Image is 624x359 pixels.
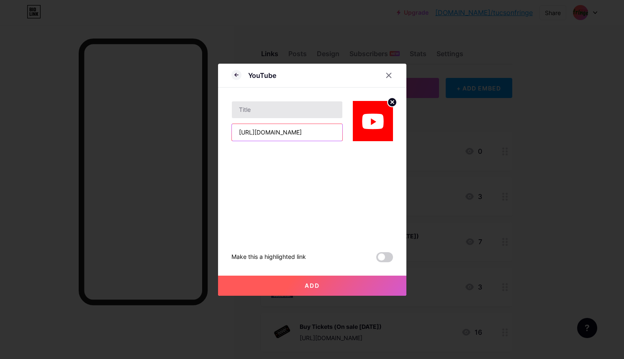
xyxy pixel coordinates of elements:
[218,276,406,296] button: Add
[232,101,342,118] input: Title
[231,252,306,262] div: Make this a highlighted link
[305,282,320,289] span: Add
[353,101,393,141] img: link_thumbnail
[232,124,342,141] input: URL
[248,70,276,80] div: YouTube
